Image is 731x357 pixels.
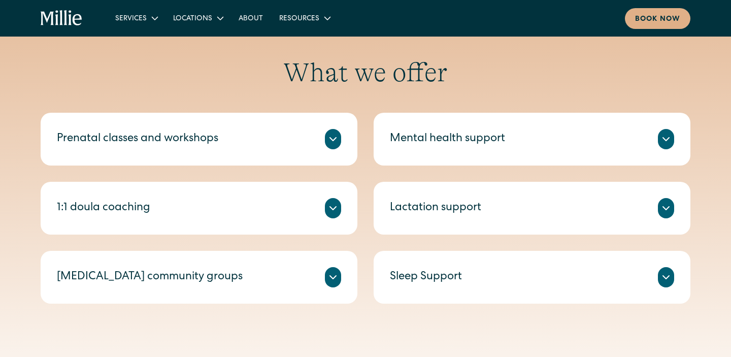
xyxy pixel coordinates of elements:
[390,200,481,217] div: Lactation support
[390,269,462,286] div: Sleep Support
[279,14,319,24] div: Resources
[173,14,212,24] div: Locations
[41,10,83,26] a: home
[625,8,690,29] a: Book now
[57,200,150,217] div: 1:1 doula coaching
[165,10,230,26] div: Locations
[230,10,271,26] a: About
[57,131,218,148] div: Prenatal classes and workshops
[57,269,243,286] div: [MEDICAL_DATA] community groups
[390,131,505,148] div: Mental health support
[41,57,690,88] h2: What we offer
[115,14,147,24] div: Services
[107,10,165,26] div: Services
[271,10,338,26] div: Resources
[635,14,680,25] div: Book now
